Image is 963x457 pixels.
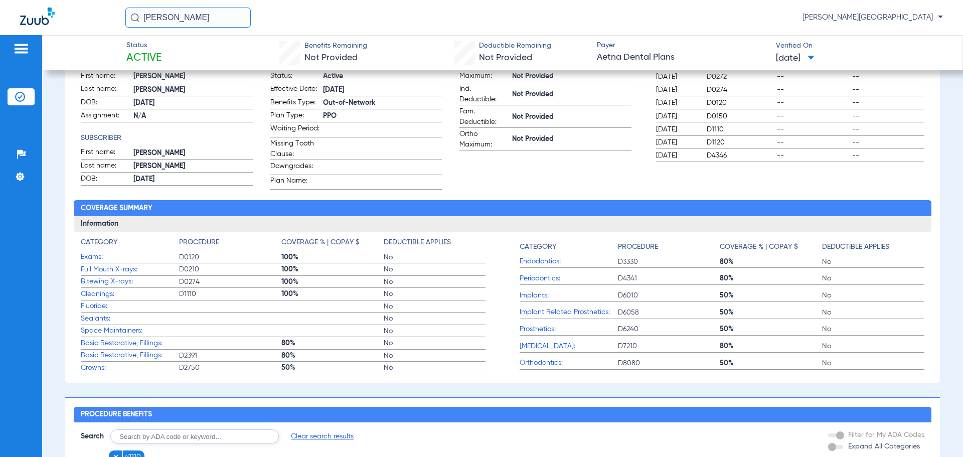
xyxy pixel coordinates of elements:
[13,43,29,55] img: hamburger-icon
[618,257,720,267] span: D3330
[822,358,924,368] span: No
[520,273,618,284] span: Periodontics:
[281,252,384,262] span: 100%
[707,72,773,82] span: D0272
[74,216,931,232] h3: Information
[720,237,822,256] app-breakdown-title: Coverage % | Copay $
[822,341,924,351] span: No
[707,111,773,121] span: D0150
[618,273,720,283] span: D4341
[852,111,924,121] span: --
[81,84,130,96] span: Last name:
[520,242,556,252] h4: Category
[720,358,822,368] span: 50%
[179,351,281,361] span: D2391
[125,8,251,28] input: Search for patients
[720,290,822,300] span: 50%
[520,256,618,267] span: Endodontics:
[852,98,924,108] span: --
[777,72,849,82] span: --
[520,341,618,352] span: [MEDICAL_DATA]:
[81,133,252,143] h4: Subscriber
[852,85,924,95] span: --
[81,71,130,83] span: First name:
[777,137,849,147] span: --
[852,137,924,147] span: --
[281,289,384,299] span: 100%
[81,363,179,373] span: Crowns:
[777,111,849,121] span: --
[384,314,486,324] span: No
[479,53,532,62] span: Not Provided
[707,124,773,134] span: D1110
[656,150,698,161] span: [DATE]
[270,161,319,175] span: Downgrades:
[323,98,442,108] span: Out-of-Network
[822,324,924,334] span: No
[384,338,486,348] span: No
[81,301,179,312] span: Fluoride:
[618,358,720,368] span: D8080
[720,324,822,334] span: 50%
[512,134,631,144] span: Not Provided
[81,264,179,275] span: Full Mouth X-rays:
[520,324,618,335] span: Prosthetics:
[707,137,773,147] span: D1120
[81,174,130,186] span: DOB:
[618,308,720,318] span: D6058
[270,84,319,96] span: Effective Date:
[126,51,162,65] span: Active
[81,237,179,251] app-breakdown-title: Category
[179,264,281,274] span: D0210
[520,307,618,318] span: Implant Related Prosthetics:
[133,85,252,95] span: [PERSON_NAME]
[913,409,963,457] iframe: Chat Widget
[656,72,698,82] span: [DATE]
[384,326,486,336] span: No
[384,277,486,287] span: No
[656,111,698,121] span: [DATE]
[720,242,798,252] h4: Coverage % | Copay $
[520,290,618,301] span: Implants:
[618,324,720,334] span: D6240
[270,123,319,137] span: Waiting Period:
[81,252,179,262] span: Exams:
[270,138,319,160] span: Missing Tooth Clause:
[81,276,179,287] span: Bitewing X-rays:
[822,257,924,267] span: No
[777,150,849,161] span: --
[848,443,920,450] span: Expand All Categories
[656,137,698,147] span: [DATE]
[707,85,773,95] span: D0274
[133,98,252,108] span: [DATE]
[512,71,631,82] span: Not Provided
[852,150,924,161] span: --
[384,363,486,373] span: No
[81,237,117,248] h4: Category
[323,85,442,95] span: [DATE]
[110,429,279,443] input: Search by ADA code or keyword…
[384,237,451,248] h4: Deductible Applies
[707,98,773,108] span: D0120
[281,338,384,348] span: 80%
[618,237,720,256] app-breakdown-title: Procedure
[304,53,358,62] span: Not Provided
[384,264,486,274] span: No
[776,52,815,65] span: [DATE]
[720,257,822,267] span: 80%
[707,150,773,161] span: D4346
[133,161,252,172] span: [PERSON_NAME]
[74,200,931,216] h2: Coverage Summary
[126,40,162,51] span: Status
[133,111,252,121] span: N/A
[776,41,946,51] span: Verified On
[459,106,509,127] span: Fam. Deductible:
[822,273,924,283] span: No
[720,308,822,318] span: 50%
[81,314,179,324] span: Sealants:
[384,301,486,312] span: No
[81,147,130,159] span: First name:
[852,72,924,82] span: --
